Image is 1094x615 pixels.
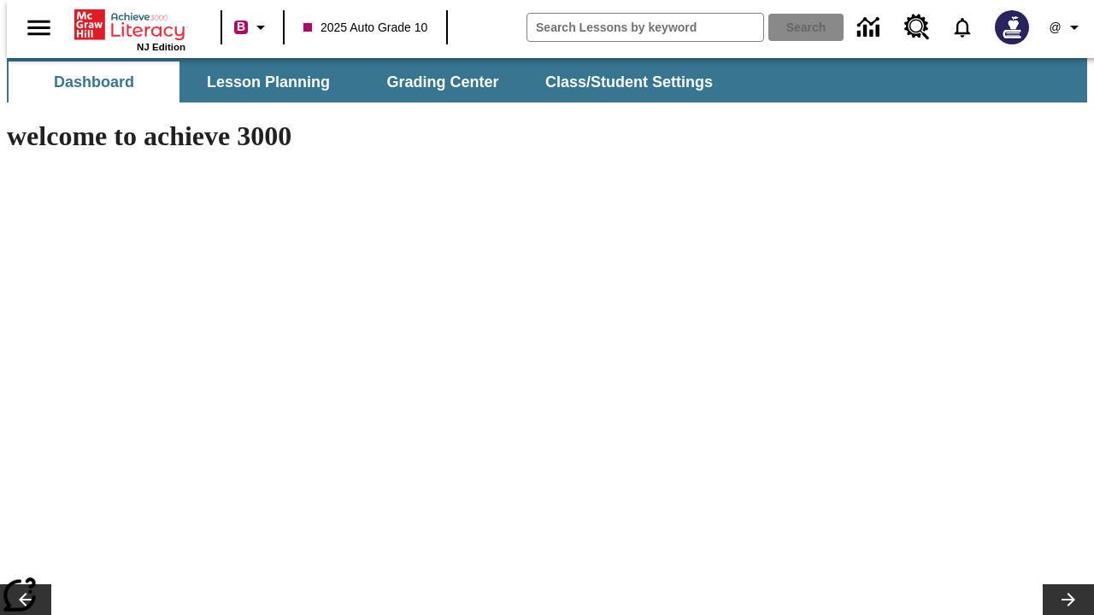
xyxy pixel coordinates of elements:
button: Class/Student Settings [532,61,726,102]
span: B [237,16,245,38]
div: Home [74,6,185,52]
span: 2025 Auto Grade 10 [303,19,427,37]
span: Lesson Planning [207,73,330,92]
span: NJ Edition [137,42,185,52]
div: SubNavbar [7,61,728,102]
input: search field [527,14,763,41]
span: @ [1049,19,1061,37]
a: Resource Center, Will open in new tab [894,4,940,50]
span: Dashboard [54,73,134,92]
span: Class/Student Settings [545,73,713,92]
button: Lesson carousel, Next [1043,584,1094,615]
button: Lesson Planning [183,61,354,102]
button: Grading Center [357,61,528,102]
button: Select a new avatar [985,5,1039,50]
div: SubNavbar [7,58,1087,102]
button: Dashboard [9,61,179,102]
a: Home [74,8,185,42]
button: Profile/Settings [1039,12,1094,43]
a: Data Center [847,4,894,51]
h1: welcome to achieve 3000 [7,120,745,152]
button: Boost Class color is violet red. Change class color [227,12,278,43]
img: Avatar [995,10,1029,44]
a: Notifications [940,5,985,50]
button: Open side menu [14,3,64,53]
span: Grading Center [386,73,498,92]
